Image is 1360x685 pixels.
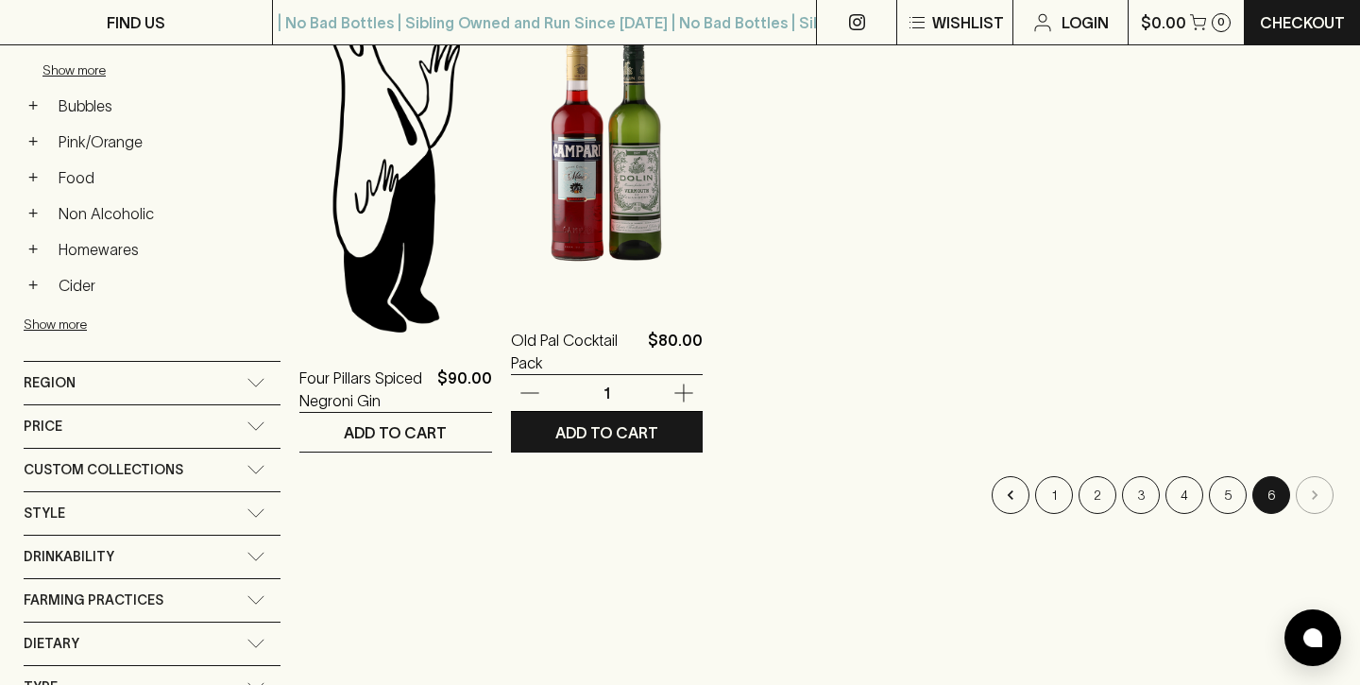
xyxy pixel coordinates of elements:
[50,269,280,301] a: Cider
[50,197,280,230] a: Non Alcoholic
[24,168,42,187] button: +
[299,413,492,452] button: ADD TO CART
[24,545,114,569] span: Drinkability
[344,421,447,444] p: ADD TO CART
[24,276,42,295] button: +
[24,579,280,622] div: Farming Practices
[648,329,703,374] p: $80.00
[50,162,280,194] a: Food
[1062,11,1109,34] p: Login
[42,51,290,90] button: Show more
[24,240,42,259] button: +
[932,11,1004,34] p: Wishlist
[50,126,280,158] a: Pink/Orange
[24,623,280,665] div: Dietary
[24,502,65,525] span: Style
[1165,476,1203,514] button: Go to page 4
[1209,476,1247,514] button: Go to page 5
[555,421,658,444] p: ADD TO CART
[24,362,280,404] div: Region
[511,329,641,374] a: Old Pal Cocktail Pack
[299,476,1336,514] nav: pagination navigation
[24,371,76,395] span: Region
[437,367,492,412] p: $90.00
[584,383,629,403] p: 1
[24,204,42,223] button: +
[24,632,79,656] span: Dietary
[24,589,163,612] span: Farming Practices
[299,367,430,412] a: Four Pillars Spiced Negroni Gin
[24,405,280,448] div: Price
[24,536,280,578] div: Drinkability
[299,8,492,338] img: Blackhearts & Sparrows Man
[50,90,280,122] a: Bubbles
[24,458,183,482] span: Custom Collections
[1252,476,1290,514] button: page 6
[992,476,1029,514] button: Go to previous page
[24,132,42,151] button: +
[24,449,280,491] div: Custom Collections
[1217,17,1225,27] p: 0
[1035,476,1073,514] button: Go to page 1
[1122,476,1160,514] button: Go to page 3
[24,305,271,344] button: Show more
[107,11,165,34] p: FIND US
[24,415,62,438] span: Price
[1141,11,1186,34] p: $0.00
[1260,11,1345,34] p: Checkout
[1303,628,1322,647] img: bubble-icon
[1079,476,1116,514] button: Go to page 2
[24,96,42,115] button: +
[50,233,280,265] a: Homewares
[24,492,280,535] div: Style
[511,413,704,452] button: ADD TO CART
